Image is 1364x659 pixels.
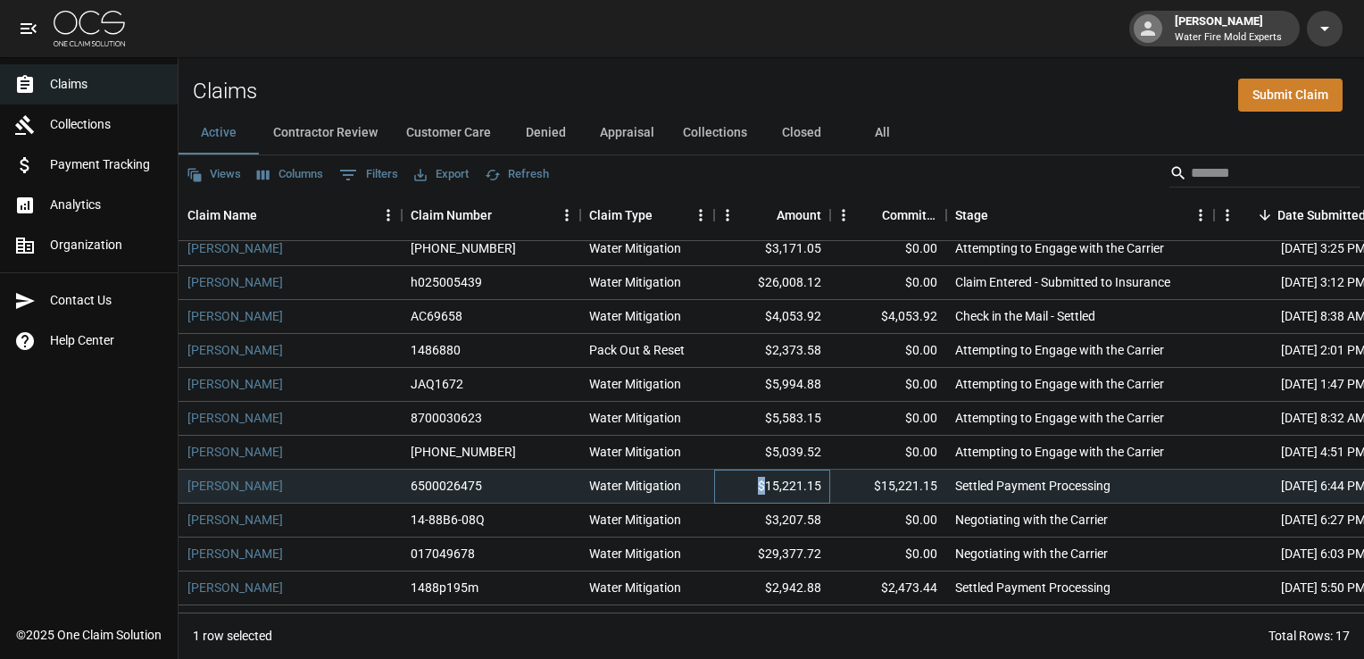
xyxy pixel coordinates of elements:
[193,627,272,645] div: 1 row selected
[187,375,283,393] a: [PERSON_NAME]
[589,307,681,325] div: Water Mitigation
[50,331,163,350] span: Help Center
[50,155,163,174] span: Payment Tracking
[16,626,162,644] div: © 2025 One Claim Solution
[50,75,163,94] span: Claims
[187,239,283,257] a: [PERSON_NAME]
[402,190,580,240] div: Claim Number
[752,203,777,228] button: Sort
[955,443,1164,461] div: Attempting to Engage with the Carrier
[946,190,1214,240] div: Stage
[857,203,882,228] button: Sort
[50,236,163,254] span: Organization
[714,190,830,240] div: Amount
[411,375,463,393] div: JAQ1672
[830,538,946,571] div: $0.00
[187,307,283,325] a: [PERSON_NAME]
[955,375,1164,393] div: Attempting to Engage with the Carrier
[1268,627,1350,645] div: Total Rows: 17
[830,470,946,504] div: $15,221.15
[589,579,681,596] div: Water Mitigation
[830,300,946,334] div: $4,053.92
[411,190,492,240] div: Claim Number
[714,368,830,402] div: $5,994.88
[50,115,163,134] span: Collections
[714,202,741,229] button: Menu
[777,190,821,240] div: Amount
[589,511,681,529] div: Water Mitigation
[830,504,946,538] div: $0.00
[589,239,681,257] div: Water Mitigation
[830,571,946,605] div: $2,473.44
[187,511,283,529] a: [PERSON_NAME]
[589,190,653,240] div: Claim Type
[193,79,257,104] h2: Claims
[761,112,842,154] button: Closed
[589,341,685,359] div: Pack Out & Reset
[187,443,283,461] a: [PERSON_NAME]
[411,477,482,495] div: 6500026475
[411,545,475,563] div: 017049678
[411,273,482,291] div: h025005439
[411,307,462,325] div: AC69658
[1238,79,1343,112] a: Submit Claim
[830,334,946,368] div: $0.00
[1169,159,1360,191] div: Search
[714,470,830,504] div: $15,221.15
[179,190,402,240] div: Claim Name
[335,161,403,189] button: Show filters
[714,232,830,266] div: $3,171.05
[589,477,681,495] div: Water Mitigation
[955,579,1110,596] div: Settled Payment Processing
[411,511,485,529] div: 14-88B6-08Q
[687,202,714,229] button: Menu
[714,300,830,334] div: $4,053.92
[830,232,946,266] div: $0.00
[375,202,402,229] button: Menu
[1214,202,1241,229] button: Menu
[714,605,830,639] div: $13,205.26
[714,571,830,605] div: $2,942.88
[714,538,830,571] div: $29,377.72
[830,202,857,229] button: Menu
[830,368,946,402] div: $0.00
[830,266,946,300] div: $0.00
[842,112,922,154] button: All
[411,239,516,257] div: 300-0469029-2025
[411,579,478,596] div: 1488p195m
[187,545,283,563] a: [PERSON_NAME]
[830,190,946,240] div: Committed Amount
[253,161,328,188] button: Select columns
[187,477,283,495] a: [PERSON_NAME]
[257,203,282,228] button: Sort
[955,273,1170,291] div: Claim Entered - Submitted to Insurance
[589,273,681,291] div: Water Mitigation
[505,112,586,154] button: Denied
[653,203,678,228] button: Sort
[1252,203,1277,228] button: Sort
[589,443,681,461] div: Water Mitigation
[714,402,830,436] div: $5,583.15
[955,545,1108,563] div: Negotiating with the Carrier
[187,341,283,359] a: [PERSON_NAME]
[187,409,283,427] a: [PERSON_NAME]
[830,605,946,639] div: $0.00
[955,409,1164,427] div: Attempting to Engage with the Carrier
[392,112,505,154] button: Customer Care
[50,196,163,214] span: Analytics
[955,307,1095,325] div: Check in the Mail - Settled
[586,112,669,154] button: Appraisal
[589,375,681,393] div: Water Mitigation
[589,545,681,563] div: Water Mitigation
[1168,13,1289,45] div: [PERSON_NAME]
[1175,30,1282,46] p: Water Fire Mold Experts
[589,409,681,427] div: Water Mitigation
[669,112,761,154] button: Collections
[955,477,1110,495] div: Settled Payment Processing
[259,112,392,154] button: Contractor Review
[11,11,46,46] button: open drawer
[54,11,125,46] img: ocs-logo-white-transparent.png
[411,409,482,427] div: 8700030623
[580,190,714,240] div: Claim Type
[411,341,461,359] div: 1486880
